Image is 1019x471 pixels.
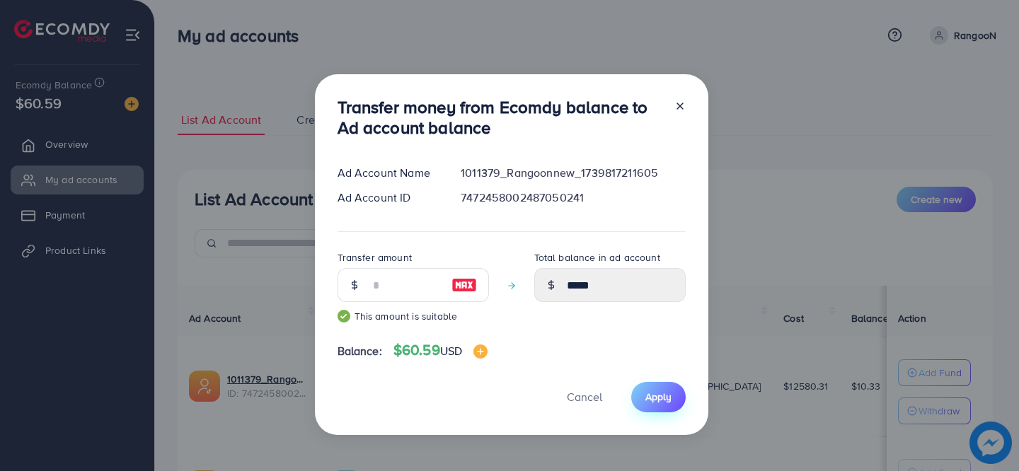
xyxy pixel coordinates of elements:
div: Ad Account ID [326,190,450,206]
img: image [451,277,477,293]
img: image [473,344,488,359]
button: Apply [631,382,686,412]
div: 7472458002487050241 [449,190,696,206]
label: Total balance in ad account [534,250,660,264]
div: Ad Account Name [326,165,450,181]
span: Apply [645,390,672,404]
img: guide [338,310,350,322]
h3: Transfer money from Ecomdy balance to Ad account balance [338,97,663,138]
small: This amount is suitable [338,309,489,323]
span: Balance: [338,343,382,359]
label: Transfer amount [338,250,412,264]
button: Cancel [549,382,620,412]
h4: $60.59 [393,342,488,359]
span: Cancel [567,389,602,405]
div: 1011379_Rangoonnew_1739817211605 [449,165,696,181]
span: USD [440,343,462,359]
